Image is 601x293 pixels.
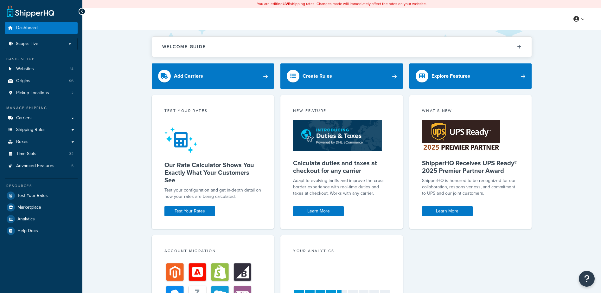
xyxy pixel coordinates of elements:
[5,183,78,189] div: Resources
[5,87,78,99] a: Pickup Locations2
[16,115,32,121] span: Carriers
[5,63,78,75] a: Websites14
[16,127,46,133] span: Shipping Rules
[5,190,78,201] a: Test Your Rates
[16,66,34,72] span: Websites
[409,63,532,89] a: Explore Features
[164,161,262,184] h5: Our Rate Calculator Shows You Exactly What Your Customers See
[422,108,519,115] div: What's New
[17,228,38,234] span: Help Docs
[280,63,403,89] a: Create Rules
[422,159,519,174] h5: ShipperHQ Receives UPS Ready® 2025 Premier Partner Award
[152,63,274,89] a: Add Carriers
[293,248,390,255] div: Your Analytics
[16,90,49,96] span: Pickup Locations
[5,22,78,34] a: Dashboard
[5,225,78,237] a: Help Docs
[432,72,470,81] div: Explore Features
[16,151,36,157] span: Time Slots
[16,163,54,169] span: Advanced Features
[422,206,473,216] a: Learn More
[5,124,78,136] a: Shipping Rules
[162,44,206,49] h2: Welcome Guide
[293,178,390,197] p: Adapt to evolving tariffs and improve the cross-border experience with real-time duties and taxes...
[5,56,78,62] div: Basic Setup
[16,78,30,84] span: Origins
[283,1,290,7] b: LIVE
[579,271,595,287] button: Open Resource Center
[293,159,390,174] h5: Calculate duties and taxes at checkout for any carrier
[5,136,78,148] a: Boxes
[5,213,78,225] a: Analytics
[5,63,78,75] li: Websites
[5,148,78,160] li: Time Slots
[164,187,262,200] div: Test your configuration and get in-depth detail on how your rates are being calculated.
[17,205,41,210] span: Marketplace
[5,160,78,172] li: Advanced Features
[5,75,78,87] li: Origins
[71,163,74,169] span: 5
[17,217,35,222] span: Analytics
[164,206,215,216] a: Test Your Rates
[164,248,262,255] div: Account Migration
[5,160,78,172] a: Advanced Features5
[174,72,203,81] div: Add Carriers
[422,178,519,197] p: ShipperHQ is honored to be recognized for our collaboration, responsiveness, and commitment to UP...
[71,90,74,96] span: 2
[293,206,344,216] a: Learn More
[164,108,262,115] div: Test your rates
[5,112,78,124] a: Carriers
[16,25,38,31] span: Dashboard
[5,202,78,213] a: Marketplace
[293,108,390,115] div: New Feature
[303,72,332,81] div: Create Rules
[70,66,74,72] span: 14
[17,193,48,199] span: Test Your Rates
[152,37,532,57] button: Welcome Guide
[16,139,29,145] span: Boxes
[5,75,78,87] a: Origins96
[5,148,78,160] a: Time Slots32
[5,105,78,111] div: Manage Shipping
[16,41,38,47] span: Scope: Live
[69,151,74,157] span: 32
[69,78,74,84] span: 96
[5,87,78,99] li: Pickup Locations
